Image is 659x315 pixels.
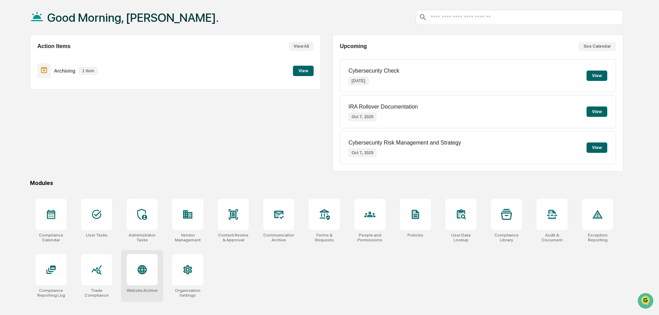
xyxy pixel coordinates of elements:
[7,15,126,26] p: How can we help?
[263,233,294,242] div: Communications Archive
[7,142,12,148] div: 🖐️
[7,106,18,117] img: Tammy Steffen
[348,104,418,110] p: IRA Rollover Documentation
[57,94,60,100] span: •
[7,87,18,99] img: Tammy Steffen
[340,43,367,49] h2: Upcoming
[14,155,43,161] span: Data Lookup
[7,155,12,161] div: 🔎
[14,141,45,148] span: Preclearance
[587,71,607,81] button: View
[47,11,219,25] h1: Good Morning, [PERSON_NAME].
[348,140,461,146] p: Cybersecurity Risk Management and Strategy
[117,55,126,63] button: Start new chat
[107,75,126,84] button: See all
[348,77,368,85] p: [DATE]
[30,180,623,186] div: Modules
[54,68,76,74] p: Archiving
[579,42,616,51] button: See Calendar
[61,94,75,100] span: [DATE]
[127,233,158,242] div: Administrator Tasks
[582,233,613,242] div: Exception Reporting
[49,171,83,177] a: Powered byPylon
[81,288,112,298] div: Trade Compliance
[445,233,476,242] div: User Data Lookup
[348,68,400,74] p: Cybersecurity Check
[491,233,522,242] div: Compliance Library
[7,53,19,65] img: 1746055101610-c473b297-6a78-478c-a979-82029cc54cd1
[354,233,385,242] div: People and Permissions
[172,288,203,298] div: Organization Settings
[4,152,46,164] a: 🔎Data Lookup
[57,141,86,148] span: Attestations
[348,149,376,157] p: Oct 7, 2025
[4,139,47,151] a: 🖐️Preclearance
[218,233,249,242] div: Content Review & Approval
[21,94,56,100] span: [PERSON_NAME]
[7,77,46,82] div: Past conversations
[348,113,376,121] p: Oct 7, 2025
[31,53,113,60] div: Start new chat
[309,233,340,242] div: Forms & Requests
[537,233,568,242] div: Audit & Document Logs
[57,113,60,118] span: •
[293,67,314,74] a: View
[407,233,423,238] div: Policies
[69,172,83,177] span: Pylon
[37,43,70,49] h2: Action Items
[79,67,98,75] p: 1 item
[14,53,27,65] img: 8933085812038_c878075ebb4cc5468115_72.jpg
[587,106,607,117] button: View
[637,292,656,311] iframe: Open customer support
[289,42,314,51] button: View All
[61,113,75,118] span: [DATE]
[36,233,67,242] div: Compliance Calendar
[36,288,67,298] div: Compliance Reporting Log
[86,233,108,238] div: User Tasks
[50,142,56,148] div: 🗄️
[21,113,56,118] span: [PERSON_NAME]
[47,139,88,151] a: 🗄️Attestations
[31,60,95,65] div: We're available if you need us!
[293,66,314,76] button: View
[172,233,203,242] div: Vendor Management
[587,142,607,153] button: View
[127,288,158,293] div: Website Archive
